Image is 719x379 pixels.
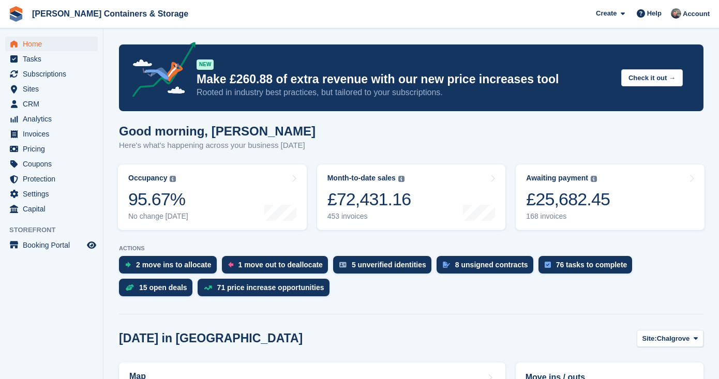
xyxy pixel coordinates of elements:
a: 5 unverified identities [333,256,437,279]
a: menu [5,202,98,216]
span: Analytics [23,112,85,126]
a: menu [5,142,98,156]
div: 8 unsigned contracts [455,261,528,269]
div: Awaiting payment [526,174,588,183]
img: Adam Greenhalgh [671,8,681,19]
img: move_outs_to_deallocate_icon-f764333ba52eb49d3ac5e1228854f67142a1ed5810a6f6cc68b1a99e826820c5.svg [228,262,233,268]
a: menu [5,97,98,111]
div: 76 tasks to complete [556,261,627,269]
img: icon-info-grey-7440780725fd019a000dd9b08b2336e03edf1995a4989e88bcd33f0948082b44.svg [170,176,176,182]
h2: [DATE] in [GEOGRAPHIC_DATA] [119,331,303,345]
a: [PERSON_NAME] Containers & Storage [28,5,192,22]
button: Site: Chalgrove [637,330,704,347]
a: Awaiting payment £25,682.45 168 invoices [516,164,705,230]
a: menu [5,238,98,252]
span: Sites [23,82,85,96]
a: 76 tasks to complete [538,256,638,279]
span: Account [683,9,710,19]
span: Pricing [23,142,85,156]
a: menu [5,157,98,171]
a: 15 open deals [119,279,198,301]
img: contract_signature_icon-13c848040528278c33f63329250d36e43548de30e8caae1d1a13099fd9432cc5.svg [443,262,450,268]
a: menu [5,67,98,81]
div: 168 invoices [526,212,610,221]
img: price-adjustments-announcement-icon-8257ccfd72463d97f412b2fc003d46551f7dbcb40ab6d574587a9cd5c0d94... [124,42,196,101]
p: Rooted in industry best practices, but tailored to your subscriptions. [197,87,613,98]
span: Booking Portal [23,238,85,252]
img: icon-info-grey-7440780725fd019a000dd9b08b2336e03edf1995a4989e88bcd33f0948082b44.svg [591,176,597,182]
div: 453 invoices [327,212,411,221]
span: Home [23,37,85,51]
span: Invoices [23,127,85,141]
div: 15 open deals [139,283,187,292]
a: 71 price increase opportunities [198,279,335,301]
div: 1 move out to deallocate [238,261,323,269]
span: Settings [23,187,85,201]
a: menu [5,172,98,186]
div: 2 move ins to allocate [136,261,212,269]
img: verify_identity-adf6edd0f0f0b5bbfe63781bf79b02c33cf7c696d77639b501bdc392416b5a36.svg [339,262,347,268]
span: Protection [23,172,85,186]
div: NEW [197,59,214,70]
img: stora-icon-8386f47178a22dfd0bd8f6a31ec36ba5ce8667c1dd55bd0f319d3a0aa187defe.svg [8,6,24,22]
span: Site: [642,333,657,344]
span: Subscriptions [23,67,85,81]
a: menu [5,52,98,66]
a: 1 move out to deallocate [222,256,333,279]
a: 8 unsigned contracts [437,256,538,279]
div: Occupancy [128,174,167,183]
span: Create [596,8,617,19]
span: Storefront [9,225,103,235]
span: Coupons [23,157,85,171]
a: menu [5,82,98,96]
a: menu [5,112,98,126]
span: Capital [23,202,85,216]
span: CRM [23,97,85,111]
img: price_increase_opportunities-93ffe204e8149a01c8c9dc8f82e8f89637d9d84a8eef4429ea346261dce0b2c0.svg [204,285,212,290]
img: icon-info-grey-7440780725fd019a000dd9b08b2336e03edf1995a4989e88bcd33f0948082b44.svg [398,176,405,182]
div: 95.67% [128,189,188,210]
div: No change [DATE] [128,212,188,221]
a: Month-to-date sales £72,431.16 453 invoices [317,164,506,230]
span: Tasks [23,52,85,66]
div: £25,682.45 [526,189,610,210]
a: menu [5,127,98,141]
div: Month-to-date sales [327,174,396,183]
a: menu [5,37,98,51]
span: Help [647,8,662,19]
span: Chalgrove [657,333,690,344]
div: £72,431.16 [327,189,411,210]
div: 5 unverified identities [352,261,426,269]
a: Preview store [85,239,98,251]
img: move_ins_to_allocate_icon-fdf77a2bb77ea45bf5b3d319d69a93e2d87916cf1d5bf7949dd705db3b84f3ca.svg [125,262,131,268]
a: 2 move ins to allocate [119,256,222,279]
h1: Good morning, [PERSON_NAME] [119,124,316,138]
p: Here's what's happening across your business [DATE] [119,140,316,151]
img: task-75834270c22a3079a89374b754ae025e5fb1db73e45f91037f5363f120a921f8.svg [545,262,551,268]
button: Check it out → [621,69,683,86]
p: ACTIONS [119,245,703,252]
div: 71 price increase opportunities [217,283,324,292]
p: Make £260.88 of extra revenue with our new price increases tool [197,72,613,87]
a: Occupancy 95.67% No change [DATE] [118,164,307,230]
a: menu [5,187,98,201]
img: deal-1b604bf984904fb50ccaf53a9ad4b4a5d6e5aea283cecdc64d6e3604feb123c2.svg [125,284,134,291]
